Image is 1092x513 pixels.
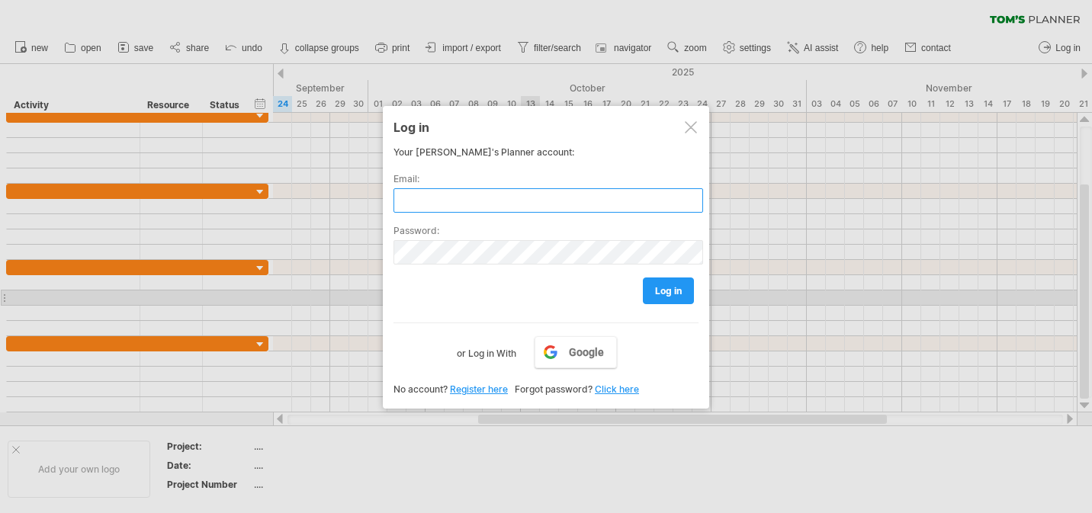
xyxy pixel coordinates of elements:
span: Google [569,346,604,358]
a: Click here [595,383,639,395]
span: log in [655,285,682,297]
a: Register here [450,383,508,395]
label: Password: [393,225,699,236]
label: Email: [393,173,699,184]
div: Your [PERSON_NAME]'s Planner account: [393,146,699,158]
label: or Log in With [457,336,516,362]
div: Log in [393,113,699,140]
a: Google [535,336,617,368]
a: log in [643,277,694,304]
span: No account? [393,383,448,395]
span: Forgot password? [515,383,593,395]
